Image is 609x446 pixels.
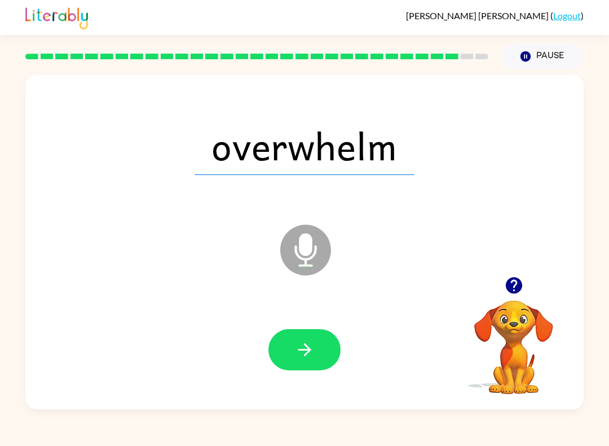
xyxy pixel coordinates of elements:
span: [PERSON_NAME] [PERSON_NAME] [406,10,550,21]
video: Your browser must support playing .mp4 files to use Literably. Please try using another browser. [457,283,570,396]
div: ( ) [406,10,584,21]
img: Literably [25,5,88,29]
a: Logout [553,10,581,21]
button: Pause [502,43,584,69]
span: overwhelm [195,116,414,175]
